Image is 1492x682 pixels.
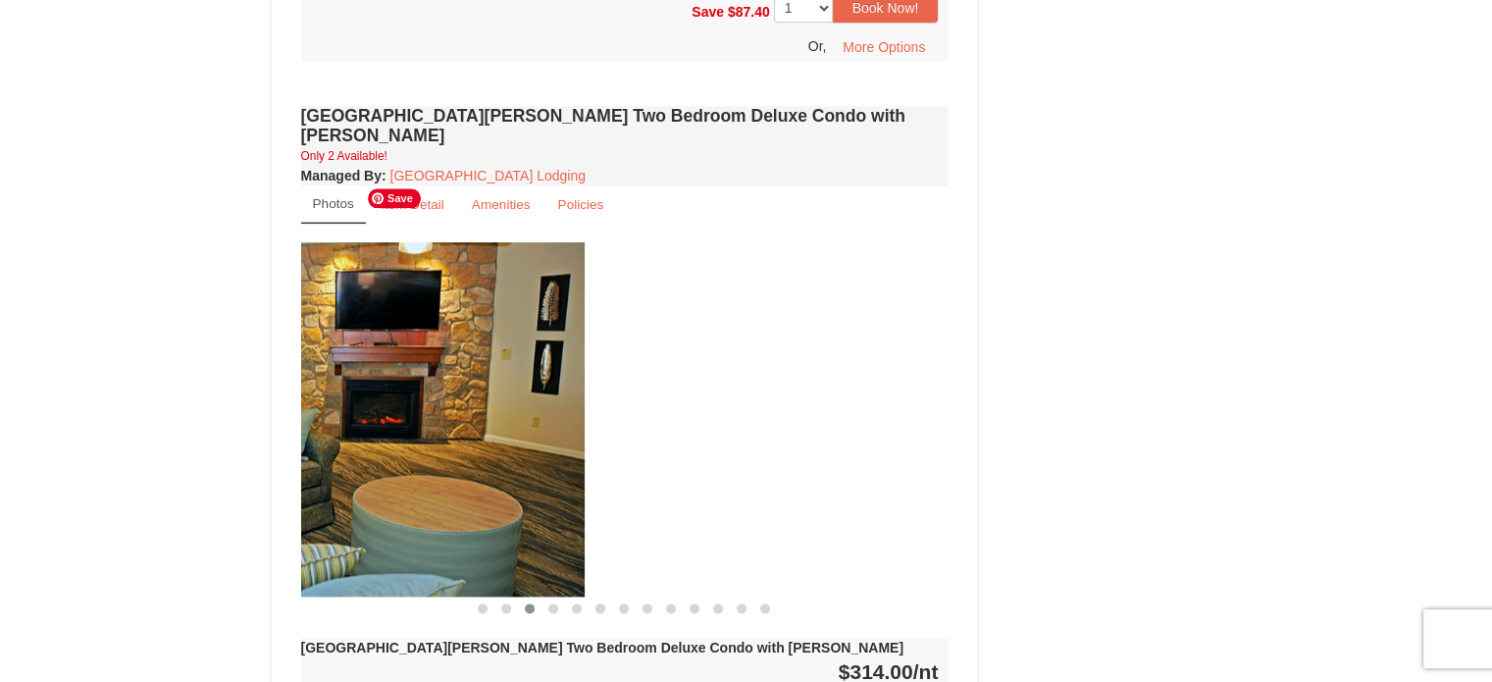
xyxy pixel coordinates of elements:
span: Save [692,3,724,19]
h4: [GEOGRAPHIC_DATA][PERSON_NAME] Two Bedroom Deluxe Condo with [PERSON_NAME] [301,106,949,145]
span: Managed By [301,168,382,184]
small: Only 2 Available! [301,149,387,163]
strong: : [301,168,386,184]
a: Item Detail [368,185,457,224]
a: [GEOGRAPHIC_DATA] Lodging [390,168,586,184]
small: Amenities [472,197,531,212]
span: $87.40 [728,3,770,19]
a: Photos [301,185,366,224]
span: Save [368,188,421,208]
button: More Options [830,32,938,62]
a: Policies [544,185,616,224]
strong: [GEOGRAPHIC_DATA][PERSON_NAME] Two Bedroom Deluxe Condo with [PERSON_NAME] [301,640,903,656]
a: Amenities [459,185,543,224]
small: Item Detail [381,197,444,212]
span: Or, [808,38,827,54]
small: Policies [557,197,603,212]
small: Photos [313,196,354,211]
